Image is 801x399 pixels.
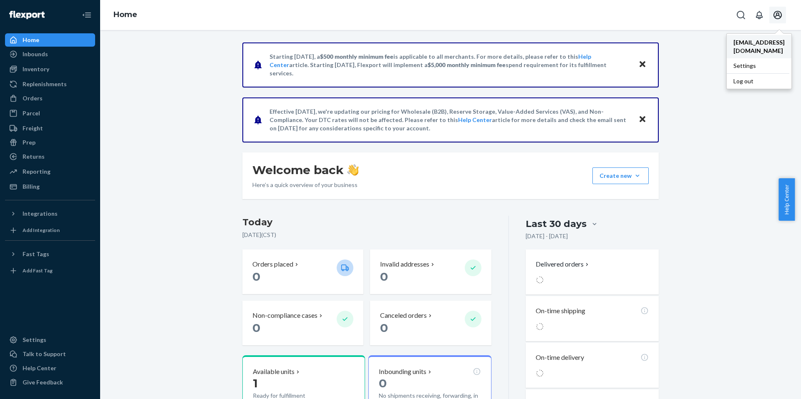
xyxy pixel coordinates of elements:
ol: breadcrumbs [107,3,144,27]
div: Inventory [23,65,49,73]
div: Returns [23,152,45,161]
p: Available units [253,367,295,377]
p: Starting [DATE], a is applicable to all merchants. For more details, please refer to this article... [270,52,630,77]
div: Inbounds [23,50,48,58]
span: 0 [252,269,260,284]
p: Effective [DATE], we're updating our pricing for Wholesale (B2B), Reserve Storage, Value-Added Se... [270,107,630,132]
h1: Welcome back [252,162,359,177]
p: Orders placed [252,259,293,269]
button: Integrations [5,207,95,220]
button: Open Search Box [733,7,749,23]
a: Settings [5,333,95,347]
button: Non-compliance cases 0 [242,301,363,345]
span: 1 [253,376,258,390]
div: Help Center [23,364,56,372]
button: Canceled orders 0 [370,301,491,345]
span: 0 [379,376,387,390]
button: Close [637,114,648,126]
a: Parcel [5,107,95,120]
a: Freight [5,122,95,135]
img: hand-wave emoji [347,164,359,176]
span: [EMAIL_ADDRESS][DOMAIN_NAME] [733,38,785,55]
div: Freight [23,124,43,132]
span: 0 [380,269,388,284]
h3: Today [242,216,491,229]
p: On-time shipping [536,306,585,316]
p: Here’s a quick overview of your business [252,181,359,189]
div: Fast Tags [23,250,49,258]
a: Returns [5,150,95,163]
a: Inventory [5,62,95,76]
button: Log out [727,73,789,89]
a: Talk to Support [5,347,95,361]
span: $5,000 monthly minimum fee [428,61,506,68]
div: Add Fast Tag [23,267,53,274]
span: 0 [252,321,260,335]
a: Home [5,33,95,47]
button: Create new [592,167,649,184]
a: Prep [5,136,95,149]
button: Invalid addresses 0 [370,249,491,294]
a: Inbounds [5,47,95,61]
p: [DATE] ( CST ) [242,231,491,239]
a: Orders [5,92,95,105]
div: Settings [23,336,46,344]
a: Help Center [458,116,492,123]
button: Give Feedback [5,376,95,389]
p: [DATE] - [DATE] [526,232,568,240]
button: Open account menu [769,7,786,23]
div: Integrations [23,209,58,218]
a: Home [113,10,137,19]
a: [EMAIL_ADDRESS][DOMAIN_NAME] [727,35,791,58]
div: Home [23,36,39,44]
a: Reporting [5,165,95,178]
button: Orders placed 0 [242,249,363,294]
button: Close Navigation [78,7,95,23]
a: Replenishments [5,77,95,91]
div: Talk to Support [23,350,66,358]
a: Add Fast Tag [5,264,95,277]
a: Add Integration [5,224,95,237]
a: Help Center [5,362,95,375]
div: Parcel [23,109,40,117]
p: Non-compliance cases [252,311,317,320]
div: Orders [23,94,43,102]
button: Delivered orders [536,259,590,269]
a: Billing [5,180,95,193]
img: Flexport logo [9,11,45,19]
p: Invalid addresses [380,259,429,269]
div: Reporting [23,167,50,176]
a: Settings [727,58,791,73]
div: Add Integration [23,227,60,234]
button: Fast Tags [5,247,95,261]
div: Replenishments [23,80,67,88]
button: Help Center [778,178,795,221]
button: Open notifications [751,7,768,23]
div: Last 30 days [526,217,587,230]
div: Prep [23,138,35,147]
p: On-time delivery [536,353,584,362]
p: Inbounding units [379,367,426,377]
span: $500 monthly minimum fee [320,53,393,60]
span: 0 [380,321,388,335]
button: Close [637,59,648,71]
div: Billing [23,182,40,191]
p: Canceled orders [380,311,427,320]
div: Give Feedback [23,378,63,387]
